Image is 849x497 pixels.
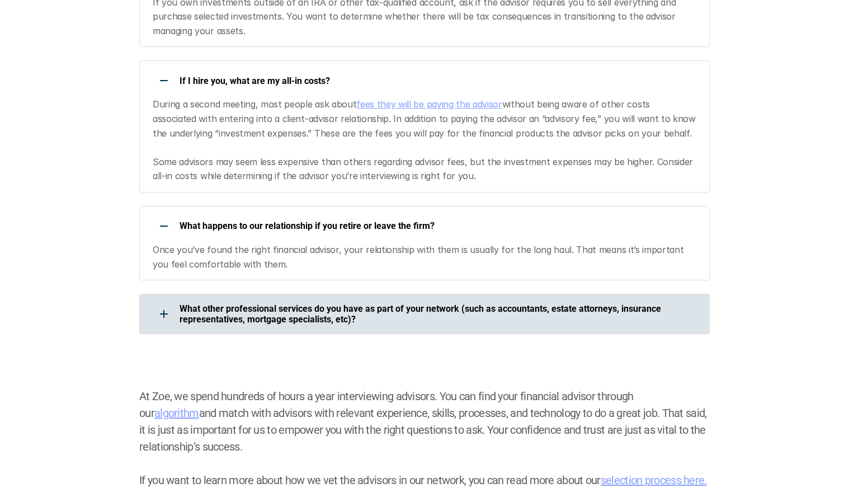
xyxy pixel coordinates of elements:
[139,388,710,489] h2: At Zoe, we spend hundreds of hours a year interviewing advisors. You can find your financial advi...
[153,243,696,271] p: Once you’ve found the right financial advisor, your relationship with them is usually for the lon...
[180,221,695,231] p: What happens to our relationship if you retire or leave the firm?
[601,473,707,487] a: selection process here.
[180,303,695,325] p: What other professional services do you have as part of your network (such as accountants, estate...
[153,97,696,184] p: During a second meeting, most people ask about without being aware of other costs associated with...
[180,76,695,86] p: If I hire you, what are my all-in costs?
[356,99,502,110] a: fees they will be paying the advisor
[154,406,199,420] a: algorithm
